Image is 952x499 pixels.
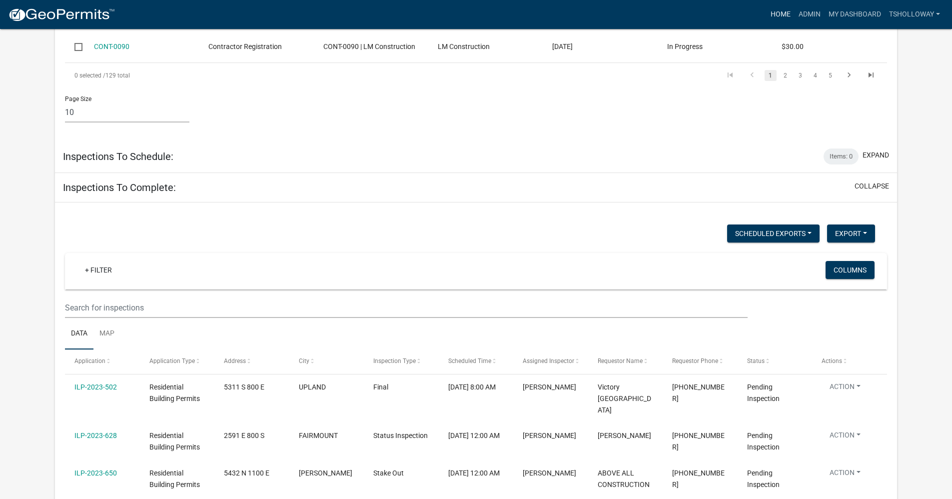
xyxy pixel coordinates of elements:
[439,349,513,373] datatable-header-cell: Scheduled Time
[299,469,352,477] span: VAN BUREN
[523,469,576,477] span: Nicole Bailey
[65,297,747,318] input: Search for inspections
[588,349,662,373] datatable-header-cell: Requestor Name
[289,349,364,373] datatable-header-cell: City
[672,383,725,402] span: 765-506-1762
[65,63,390,88] div: 129 total
[149,431,200,451] span: Residential Building Permits
[373,383,388,391] span: Final
[364,349,438,373] datatable-header-cell: Inspection Type
[77,261,120,279] a: + Filter
[885,5,944,24] a: tsholloway
[747,431,780,451] span: Pending Inspection
[74,72,105,79] span: 0 selected /
[373,469,404,477] span: Stake Out
[826,261,875,279] button: Columns
[812,349,887,373] datatable-header-cell: Actions
[782,42,804,50] span: $30.00
[778,67,793,84] li: page 2
[224,357,246,364] span: Address
[373,431,428,439] span: Status Inspection
[822,467,869,482] button: Action
[663,349,737,373] datatable-header-cell: Requestor Phone
[743,70,762,81] a: go to previous page
[224,383,264,391] span: 5311 S 800 E
[523,383,576,391] span: Randy Berryhill
[149,383,200,402] span: Residential Building Permits
[149,357,195,364] span: Application Type
[65,318,93,350] a: Data
[299,431,338,439] span: FAIRMOUNT
[373,357,416,364] span: Inspection Type
[863,150,889,160] button: expand
[737,349,812,373] datatable-header-cell: Status
[862,70,881,81] a: go to last page
[63,150,173,162] h5: Inspections To Schedule:
[323,42,415,50] span: CONT-0090 | LM Construction
[74,469,117,477] a: ILP-2023-650
[65,349,139,373] datatable-header-cell: Application
[823,67,838,84] li: page 5
[214,349,289,373] datatable-header-cell: Address
[810,70,822,81] a: 4
[795,5,825,24] a: Admin
[822,430,869,444] button: Action
[822,381,869,396] button: Action
[448,357,491,364] span: Scheduled Time
[299,383,326,391] span: UPLAND
[763,67,778,84] li: page 1
[208,42,282,50] span: Contractor Registration
[74,431,117,439] a: ILP-2023-628
[727,224,820,242] button: Scheduled Exports
[672,431,725,451] span: 765-668-4765
[448,383,496,391] span: 12/16/2024, 8:00 AM
[149,469,200,488] span: Residential Building Permits
[598,469,650,488] span: ABOVE ALL CONSTRUCTION
[140,349,214,373] datatable-header-cell: Application Type
[795,70,807,81] a: 3
[747,383,780,402] span: Pending Inspection
[299,357,309,364] span: City
[827,224,875,242] button: Export
[93,318,120,350] a: Map
[840,70,859,81] a: go to next page
[825,70,837,81] a: 5
[721,70,740,81] a: go to first page
[438,42,490,50] span: LM Construction
[855,181,889,191] button: collapse
[824,148,859,164] div: Items: 0
[793,67,808,84] li: page 3
[598,357,643,364] span: Requestor Name
[808,67,823,84] li: page 4
[767,5,795,24] a: Home
[94,42,129,50] a: CONT-0090
[598,383,651,414] span: Victory Inner City
[667,42,703,50] span: In Progress
[747,357,765,364] span: Status
[672,469,725,488] span: 765-573-5982
[598,431,651,439] span: Nicole Bailey
[224,469,269,477] span: 5432 N 1100 E
[523,357,574,364] span: Assigned Inspector
[822,357,842,364] span: Actions
[747,469,780,488] span: Pending Inspection
[825,5,885,24] a: My Dashboard
[448,431,500,439] span: 03/14/2024, 12:00 AM
[513,349,588,373] datatable-header-cell: Assigned Inspector
[448,469,500,477] span: 12/04/2023, 12:00 AM
[523,431,576,439] span: Nicole Bailey
[765,70,777,81] a: 1
[74,383,117,391] a: ILP-2023-502
[63,181,176,193] h5: Inspections To Complete:
[224,431,264,439] span: 2591 E 800 S
[552,42,573,50] span: 05/09/2025
[672,357,718,364] span: Requestor Phone
[780,70,792,81] a: 2
[74,357,105,364] span: Application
